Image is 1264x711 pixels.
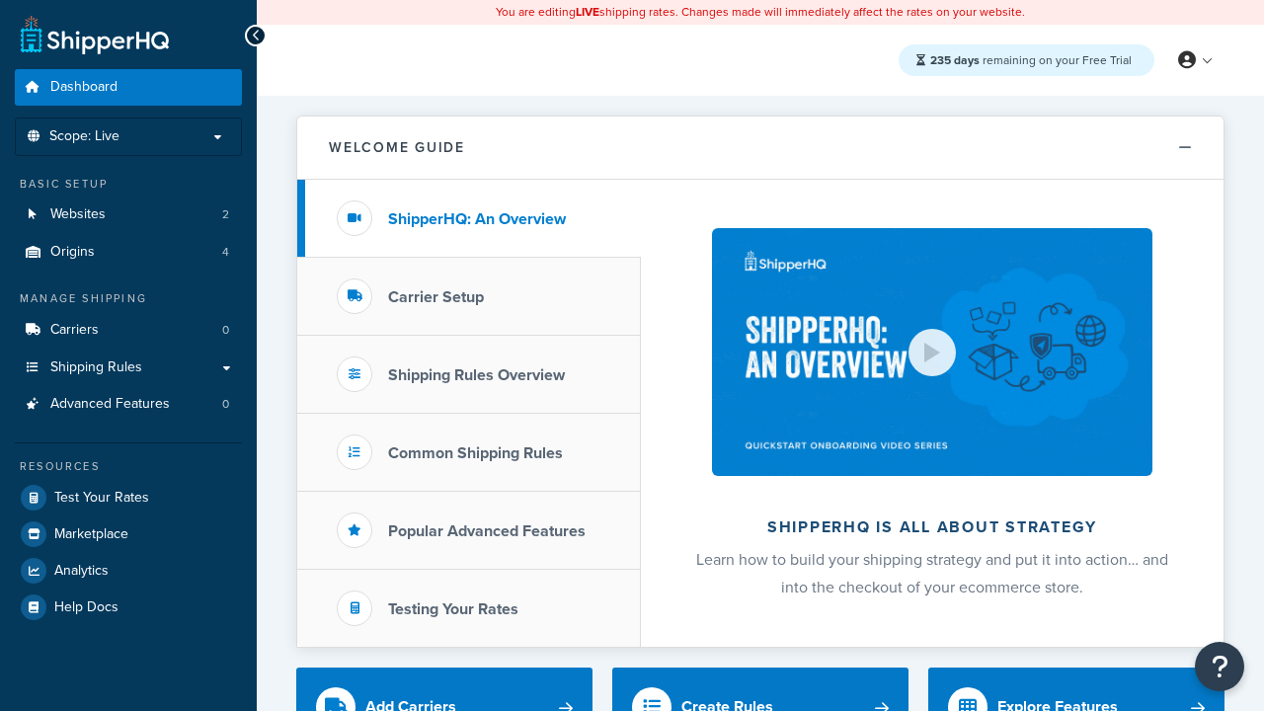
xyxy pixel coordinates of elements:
[50,322,99,339] span: Carriers
[54,563,109,580] span: Analytics
[388,444,563,462] h3: Common Shipping Rules
[388,288,484,306] h3: Carrier Setup
[15,312,242,349] li: Carriers
[15,350,242,386] a: Shipping Rules
[930,51,1132,69] span: remaining on your Free Trial
[15,197,242,233] li: Websites
[15,458,242,475] div: Resources
[50,206,106,223] span: Websites
[15,553,242,589] a: Analytics
[50,79,118,96] span: Dashboard
[15,290,242,307] div: Manage Shipping
[15,386,242,423] a: Advanced Features0
[222,244,229,261] span: 4
[50,396,170,413] span: Advanced Features
[15,197,242,233] a: Websites2
[712,228,1152,476] img: ShipperHQ is all about strategy
[222,206,229,223] span: 2
[15,312,242,349] a: Carriers0
[696,548,1168,598] span: Learn how to build your shipping strategy and put it into action… and into the checkout of your e...
[388,210,566,228] h3: ShipperHQ: An Overview
[222,396,229,413] span: 0
[15,516,242,552] a: Marketplace
[50,244,95,261] span: Origins
[297,117,1224,180] button: Welcome Guide
[50,359,142,376] span: Shipping Rules
[388,522,586,540] h3: Popular Advanced Features
[329,140,465,155] h2: Welcome Guide
[15,234,242,271] li: Origins
[693,518,1171,536] h2: ShipperHQ is all about strategy
[54,526,128,543] span: Marketplace
[388,366,565,384] h3: Shipping Rules Overview
[930,51,980,69] strong: 235 days
[15,386,242,423] li: Advanced Features
[576,3,599,21] b: LIVE
[388,600,518,618] h3: Testing Your Rates
[54,599,118,616] span: Help Docs
[49,128,119,145] span: Scope: Live
[15,69,242,106] a: Dashboard
[15,480,242,515] a: Test Your Rates
[54,490,149,507] span: Test Your Rates
[15,176,242,193] div: Basic Setup
[222,322,229,339] span: 0
[1195,642,1244,691] button: Open Resource Center
[15,234,242,271] a: Origins4
[15,590,242,625] a: Help Docs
